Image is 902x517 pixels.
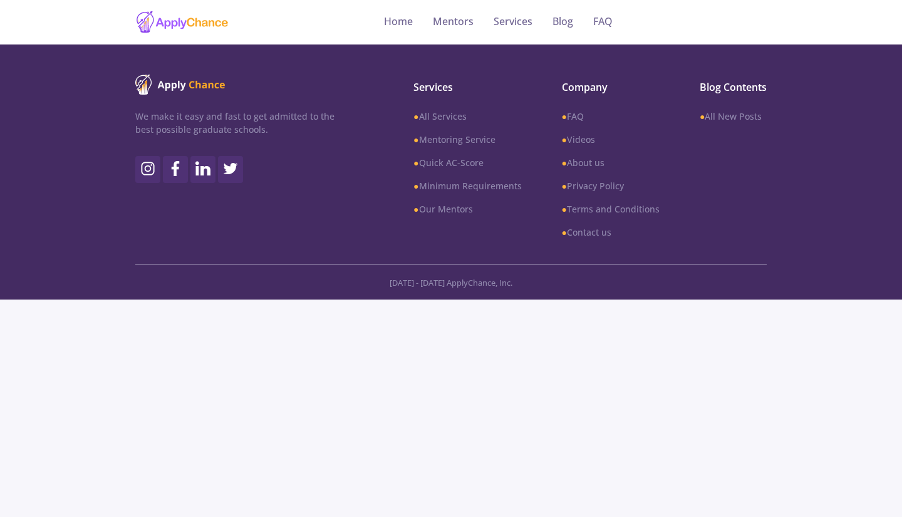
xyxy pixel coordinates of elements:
b: ● [562,203,567,215]
a: ●About us [562,156,660,169]
img: applychance logo [135,10,229,34]
a: ●Mentoring Service [413,133,521,146]
b: ● [562,226,567,238]
b: ● [562,133,567,145]
a: ●Privacy Policy [562,179,660,192]
a: ●Quick AC-Score [413,156,521,169]
a: ●Videos [562,133,660,146]
a: ●Our Mentors [413,202,521,216]
span: Blog Contents [700,80,767,95]
p: We make it easy and fast to get admitted to the best possible graduate schools. [135,110,334,136]
span: Services [413,80,521,95]
a: ●Minimum Requirements [413,179,521,192]
span: [DATE] - [DATE] ApplyChance, Inc. [390,277,512,288]
b: ● [413,203,418,215]
img: ApplyChance logo [135,75,225,95]
b: ● [700,110,705,122]
b: ● [562,180,567,192]
b: ● [413,180,418,192]
a: ●Contact us [562,226,660,239]
a: ●Terms and Conditions [562,202,660,216]
b: ● [562,110,567,122]
a: ●FAQ [562,110,660,123]
span: Company [562,80,660,95]
b: ● [562,157,567,169]
b: ● [413,110,418,122]
a: ●All New Posts [700,110,767,123]
a: ●All Services [413,110,521,123]
b: ● [413,157,418,169]
b: ● [413,133,418,145]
